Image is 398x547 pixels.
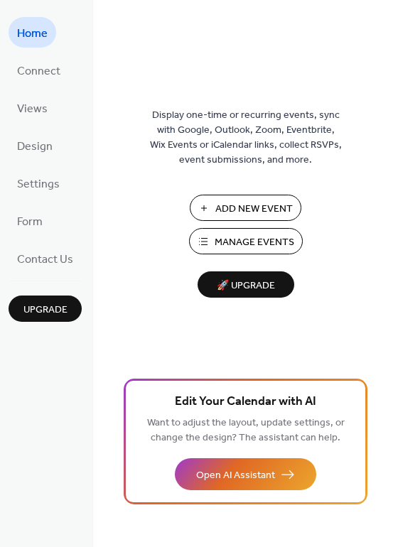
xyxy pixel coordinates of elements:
[189,228,303,254] button: Manage Events
[17,60,60,82] span: Connect
[17,249,73,271] span: Contact Us
[9,205,51,236] a: Form
[9,55,69,85] a: Connect
[175,458,316,490] button: Open AI Assistant
[9,168,68,198] a: Settings
[17,211,43,233] span: Form
[9,92,56,123] a: Views
[17,98,48,120] span: Views
[9,296,82,322] button: Upgrade
[198,271,294,298] button: 🚀 Upgrade
[196,468,275,483] span: Open AI Assistant
[147,413,345,448] span: Want to adjust the layout, update settings, or change the design? The assistant can help.
[215,202,293,217] span: Add New Event
[9,17,56,48] a: Home
[9,243,82,273] a: Contact Us
[17,136,53,158] span: Design
[190,195,301,221] button: Add New Event
[17,173,60,195] span: Settings
[23,303,68,318] span: Upgrade
[215,235,294,250] span: Manage Events
[150,108,342,168] span: Display one-time or recurring events, sync with Google, Outlook, Zoom, Eventbrite, Wix Events or ...
[206,276,286,296] span: 🚀 Upgrade
[9,130,61,161] a: Design
[17,23,48,45] span: Home
[175,392,316,412] span: Edit Your Calendar with AI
